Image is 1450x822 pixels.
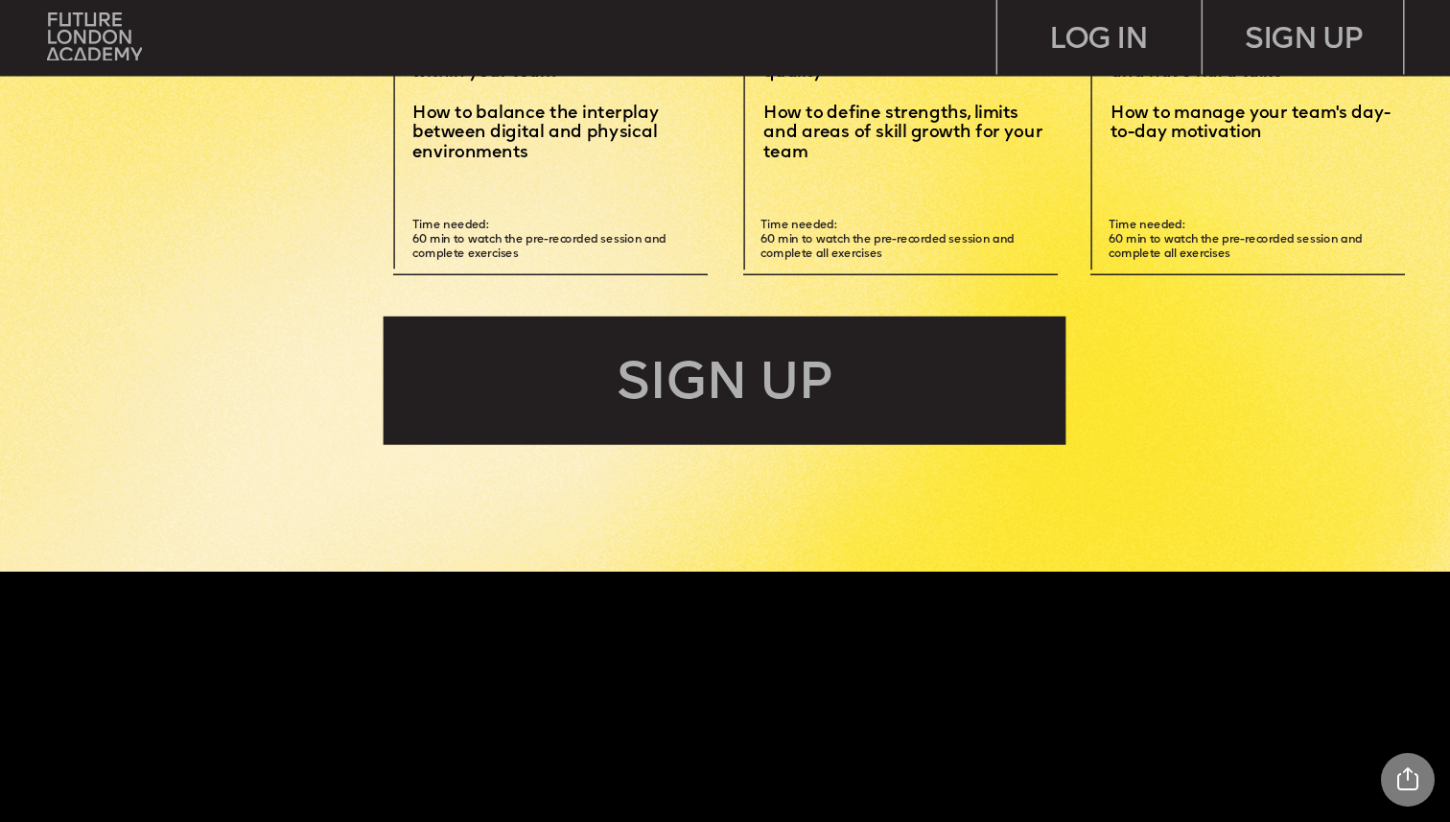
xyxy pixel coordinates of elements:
span: Time needed: 60 min to watch the pre-recorded session and complete exercises [412,220,668,259]
span: How to manage your team's day-to-day motivation [1111,106,1391,142]
span: How to balance the interplay between digital and physical environments [412,106,663,162]
span: Time needed: 60 min to watch the pre-recorded session and complete all exercises [760,220,1017,259]
span: How to define strengths, limits and areas of skill growth for your team [763,106,1046,162]
span: Time needed: 60 min to watch the pre-recorded session and complete all exercises [1109,220,1365,259]
img: upload-bfdffa89-fac7-4f57-a443-c7c39906ba42.png [47,12,142,60]
div: Share [1381,753,1435,807]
